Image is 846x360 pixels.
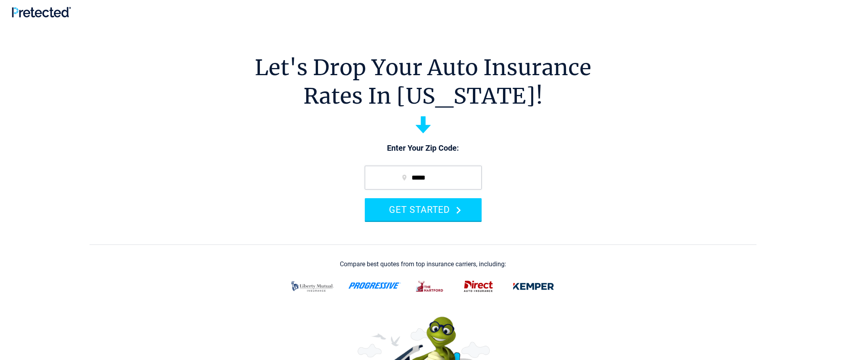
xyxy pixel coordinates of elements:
[411,276,450,297] img: thehartford
[12,7,71,17] img: Pretected Logo
[365,166,482,189] input: zip code
[340,261,506,268] div: Compare best quotes from top insurance carriers, including:
[255,53,591,110] h1: Let's Drop Your Auto Insurance Rates In [US_STATE]!
[348,282,401,289] img: progressive
[507,276,560,297] img: kemper
[459,276,498,297] img: direct
[357,143,490,154] p: Enter Your Zip Code:
[365,198,482,221] button: GET STARTED
[286,276,339,297] img: liberty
